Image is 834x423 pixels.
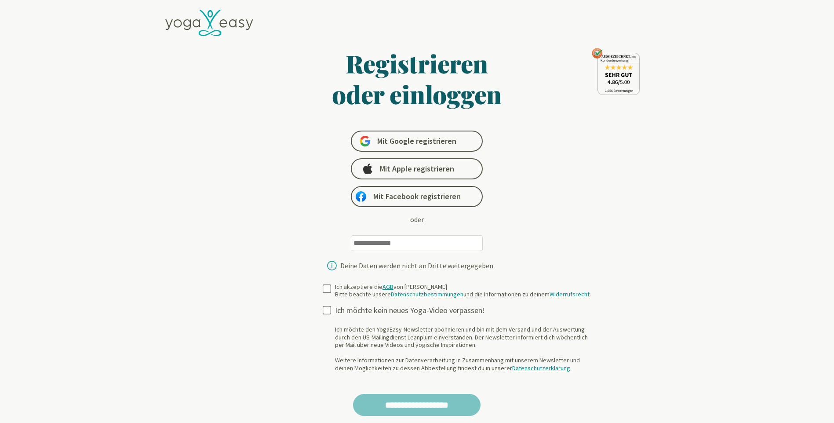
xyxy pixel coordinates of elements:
a: Datenschutzerklärung. [512,364,572,372]
a: Widerrufsrecht [550,290,590,298]
a: AGB [382,283,393,291]
div: Deine Daten werden nicht an Dritte weitergegeben [340,262,493,269]
a: Mit Apple registrieren [351,158,483,179]
span: Mit Apple registrieren [380,164,454,174]
h1: Registrieren oder einloggen [247,48,587,109]
span: Mit Google registrieren [377,136,456,146]
span: Mit Facebook registrieren [373,191,461,202]
a: Mit Google registrieren [351,131,483,152]
a: Mit Facebook registrieren [351,186,483,207]
div: Ich möchte den YogaEasy-Newsletter abonnieren und bin mit dem Versand und der Auswertung durch de... [335,326,598,372]
a: Datenschutzbestimmungen [391,290,463,298]
div: Ich akzeptiere die von [PERSON_NAME] Bitte beachte unsere und die Informationen zu deinem . [335,283,591,299]
div: Ich möchte kein neues Yoga-Video verpassen! [335,306,598,316]
img: ausgezeichnet_seal.png [592,48,640,95]
div: oder [410,214,424,225]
